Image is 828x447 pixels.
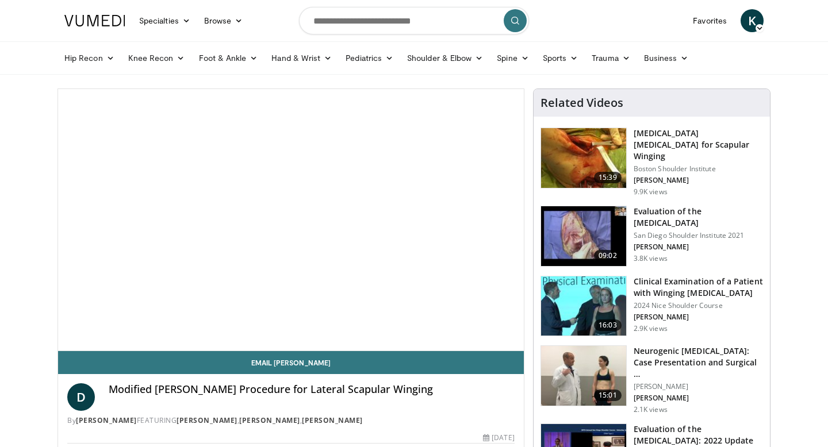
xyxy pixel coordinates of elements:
div: By FEATURING , , [67,415,515,426]
div: [DATE] [483,433,514,443]
p: 3.8K views [634,254,668,263]
a: 16:03 Clinical Examination of a Patient with Winging [MEDICAL_DATA] 2024 Nice Shoulder Course [PE... [540,276,763,337]
p: 2.1K views [634,405,668,414]
h3: Evaluation of the [MEDICAL_DATA]: 2022 Update [634,423,763,446]
h4: Related Videos [540,96,623,110]
input: Search topics, interventions [299,7,529,34]
span: 15:39 [594,172,622,183]
a: Hip Recon [57,47,121,70]
p: 9.9K views [634,187,668,196]
a: K [741,9,764,32]
a: Specialties [132,9,197,32]
img: 895f73d8-345c-4f40-98bf-f41295e2d5f1.150x105_q85_crop-smart_upscale.jpg [541,206,626,266]
a: Hand & Wrist [264,47,339,70]
p: [PERSON_NAME] [634,394,763,403]
a: Spine [490,47,535,70]
a: 15:39 [MEDICAL_DATA] [MEDICAL_DATA] for Scapular Winging Boston Shoulder Institute [PERSON_NAME] ... [540,128,763,196]
a: [PERSON_NAME] [302,415,363,425]
p: San Diego Shoulder Institute 2021 [634,231,763,240]
a: Browse [197,9,250,32]
span: 09:02 [594,250,622,261]
a: Business [637,47,696,70]
h3: [MEDICAL_DATA] [MEDICAL_DATA] for Scapular Winging [634,128,763,162]
p: [PERSON_NAME] [634,382,763,391]
a: 09:02 Evaluation of the [MEDICAL_DATA] San Diego Shoulder Institute 2021 [PERSON_NAME] 3.8K views [540,206,763,267]
p: 2024 Nice Shoulder Course [634,301,763,310]
h3: Clinical Examination of a Patient with Winging [MEDICAL_DATA] [634,276,763,299]
a: [PERSON_NAME] [177,415,237,425]
a: Pediatrics [339,47,400,70]
video-js: Video Player [58,89,524,351]
a: Email [PERSON_NAME] [58,351,524,374]
span: 15:01 [594,390,622,401]
p: [PERSON_NAME] [634,242,763,252]
img: 07e1f883-1764-4324-b938-0c19980249a0.150x105_q85_crop-smart_upscale.jpg [541,346,626,406]
img: VuMedi Logo [64,15,125,26]
a: Shoulder & Elbow [400,47,490,70]
a: Knee Recon [121,47,192,70]
a: Sports [536,47,585,70]
img: 10487_3.png.150x105_q85_crop-smart_upscale.jpg [541,128,626,188]
p: [PERSON_NAME] [634,313,763,322]
a: [PERSON_NAME] [76,415,137,425]
span: 16:03 [594,319,622,331]
a: 15:01 Neurogenic [MEDICAL_DATA]: Case Presentation and Surgical … [PERSON_NAME] [PERSON_NAME] 2.1... [540,345,763,414]
p: [PERSON_NAME] [634,176,763,185]
a: Favorites [686,9,734,32]
h4: Modified [PERSON_NAME] Procedure for Lateral Scapular Winging [109,383,515,396]
a: [PERSON_NAME] [239,415,300,425]
a: Foot & Ankle [192,47,265,70]
p: Boston Shoulder Institute [634,164,763,174]
h3: Evaluation of the [MEDICAL_DATA] [634,206,763,229]
h3: Neurogenic [MEDICAL_DATA]: Case Presentation and Surgical … [634,345,763,380]
a: Trauma [585,47,637,70]
a: D [67,383,95,411]
p: 2.9K views [634,324,668,333]
img: 6db2ddf5-fe5e-463a-a106-c6316f4e20aa.150x105_q85_crop-smart_upscale.jpg [541,276,626,336]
